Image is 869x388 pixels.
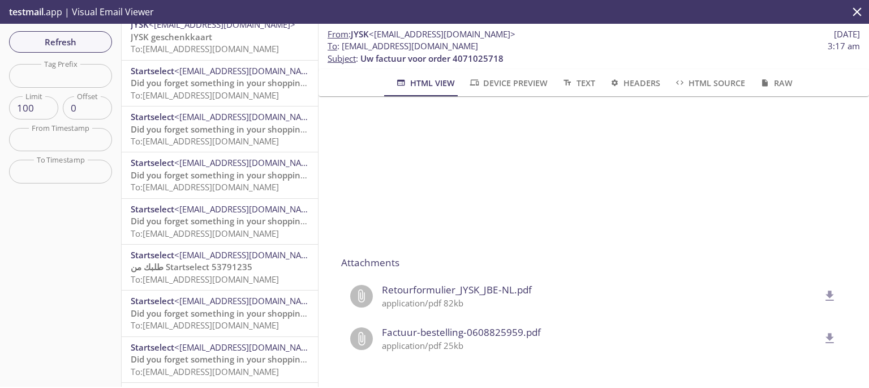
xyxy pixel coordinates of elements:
[174,295,321,306] span: <[EMAIL_ADDRESS][DOMAIN_NAME]>
[122,61,318,106] div: Startselect<[EMAIL_ADDRESS][DOMAIN_NAME]>Did you forget something in your shopping cart?To:[EMAIL...
[382,340,819,352] p: application/pdf 25kb
[816,282,844,310] button: delete
[122,245,318,290] div: Startselect<[EMAIL_ADDRESS][DOMAIN_NAME]>طلبك من Startselect 53791235To:[EMAIL_ADDRESS][DOMAIN_NAME]
[131,342,174,353] span: Startselect
[131,203,174,215] span: Startselect
[174,157,321,168] span: <[EMAIL_ADDRESS][DOMAIN_NAME]>
[174,249,321,261] span: <[EMAIL_ADDRESS][DOMAIN_NAME]>
[131,111,174,122] span: Startselect
[131,181,279,193] span: To: [EMAIL_ADDRESS][DOMAIN_NAME]
[609,76,660,90] span: Headers
[382,297,819,309] p: application/pdf 82kb
[131,228,279,239] span: To: [EMAIL_ADDRESS][DOMAIN_NAME]
[351,28,369,40] span: JYSK
[131,43,279,54] span: To: [EMAIL_ADDRESS][DOMAIN_NAME]
[131,157,174,168] span: Startselect
[468,76,548,90] span: Device Preview
[9,31,112,53] button: Refresh
[131,249,174,261] span: Startselect
[382,283,819,297] span: Retourformulier_JYSK_JBE-NL.pdf
[174,111,321,122] span: <[EMAIL_ADDRESS][DOMAIN_NAME]>
[122,199,318,244] div: Startselect<[EMAIL_ADDRESS][DOMAIN_NAME]>Did you forget something in your shopping cart?To:[EMAIL...
[174,342,321,353] span: <[EMAIL_ADDRESS][DOMAIN_NAME]>
[131,77,327,88] span: Did you forget something in your shopping cart?
[122,291,318,336] div: Startselect<[EMAIL_ADDRESS][DOMAIN_NAME]>Did you forget something in your shopping cart?To:[EMAIL...
[816,325,844,353] button: delete
[131,135,279,147] span: To: [EMAIL_ADDRESS][DOMAIN_NAME]
[328,53,356,64] span: Subject
[131,261,252,272] span: طلبك من Startselect 53791235
[360,53,504,64] span: Uw factuur voor order 4071025718
[149,19,295,30] span: <[EMAIL_ADDRESS][DOMAIN_NAME]>
[131,31,212,42] span: JYSK geschenkkaart
[328,40,478,52] span: : [EMAIL_ADDRESS][DOMAIN_NAME]
[382,325,819,340] span: Factuur-bestelling-0608825959.pdf
[122,337,318,382] div: Startselect<[EMAIL_ADDRESS][DOMAIN_NAME]>Did you forget something in your shopping cart?To:[EMAIL...
[174,65,321,76] span: <[EMAIL_ADDRESS][DOMAIN_NAME]>
[759,76,792,90] span: Raw
[131,319,279,331] span: To: [EMAIL_ADDRESS][DOMAIN_NAME]
[816,289,837,301] a: delete
[131,19,149,30] span: JYSK
[561,76,595,90] span: Text
[122,106,318,152] div: Startselect<[EMAIL_ADDRESS][DOMAIN_NAME]>Did you forget something in your shopping cart?To:[EMAIL...
[9,6,44,18] span: testmail
[341,255,846,270] p: Attachments
[328,40,337,52] span: To
[131,89,279,101] span: To: [EMAIL_ADDRESS][DOMAIN_NAME]
[131,274,279,285] span: To: [EMAIL_ADDRESS][DOMAIN_NAME]
[328,40,860,65] p: :
[122,152,318,198] div: Startselect<[EMAIL_ADDRESS][DOMAIN_NAME]>Did you forget something in your shopping cart?To:[EMAIL...
[131,353,327,365] span: Did you forget something in your shopping cart?
[395,76,454,90] span: HTML View
[18,35,103,49] span: Refresh
[131,295,174,306] span: Startselect
[816,332,837,343] a: delete
[834,28,860,40] span: [DATE]
[828,40,860,52] span: 3:17 am
[131,65,174,76] span: Startselect
[674,76,745,90] span: HTML Source
[328,28,515,40] span: :
[131,366,279,377] span: To: [EMAIL_ADDRESS][DOMAIN_NAME]
[174,203,321,215] span: <[EMAIL_ADDRESS][DOMAIN_NAME]>
[131,308,327,319] span: Did you forget something in your shopping cart?
[131,169,327,181] span: Did you forget something in your shopping cart?
[369,28,515,40] span: <[EMAIL_ADDRESS][DOMAIN_NAME]>
[122,14,318,59] div: JYSK<[EMAIL_ADDRESS][DOMAIN_NAME]>JYSK geschenkkaartTo:[EMAIL_ADDRESS][DOMAIN_NAME]
[131,123,327,135] span: Did you forget something in your shopping cart?
[328,28,349,40] span: From
[131,215,327,227] span: Did you forget something in your shopping cart?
